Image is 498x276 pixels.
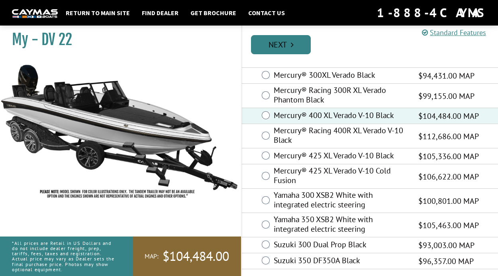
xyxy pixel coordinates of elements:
span: $106,622.00 MAP [418,171,479,183]
a: Contact Us [244,8,289,18]
p: *All prices are Retail in US Dollars and do not include dealer freight, prep, tariffs, fees, taxe... [12,237,115,276]
span: $112,686.00 MAP [418,130,479,142]
label: Yamaha 300 XSB2 White with integrated electric steering [274,190,408,211]
a: Return to main site [62,8,134,18]
a: Get Brochure [186,8,240,18]
label: Mercury® Racing 300R XL Verado Phantom Black [274,85,408,106]
span: $93,003.00 MAP [418,239,474,251]
span: $105,336.00 MAP [418,150,479,162]
label: Suzuki 300 Dual Prop Black [274,240,408,251]
span: $94,431.00 MAP [418,70,474,82]
h1: My - DV 22 [12,31,221,49]
span: $104,484.00 [163,248,229,265]
label: Mercury® 400 XL Verado V-10 Black [274,110,408,122]
a: Standard Features [422,28,486,37]
span: MAP: [145,252,159,260]
ul: Pagination [249,34,498,54]
label: Mercury® 425 XL Verado V-10 Cold Fusion [274,166,408,187]
label: Suzuki 350 DF350A Black [274,256,408,267]
span: $105,463.00 MAP [418,219,479,231]
label: Mercury® 300XL Verado Black [274,70,408,82]
img: white-logo-c9c8dbefe5ff5ceceb0f0178aa75bf4bb51f6bca0971e226c86eb53dfe498488.png [12,9,58,18]
span: $96,357.00 MAP [418,255,474,267]
a: Next [251,35,311,54]
label: Yamaha 350 XSB2 White with integrated electric steering [274,215,408,236]
span: $99,155.00 MAP [418,90,474,102]
a: MAP:$104,484.00 [133,237,241,276]
a: Find Dealer [138,8,182,18]
div: 1-888-4CAYMAS [377,4,486,22]
span: $104,484.00 MAP [418,110,479,122]
label: Mercury® Racing 400R XL Verado V-10 Black [274,126,408,147]
label: Mercury® 425 XL Verado V-10 Black [274,151,408,162]
span: $100,801.00 MAP [418,195,479,207]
